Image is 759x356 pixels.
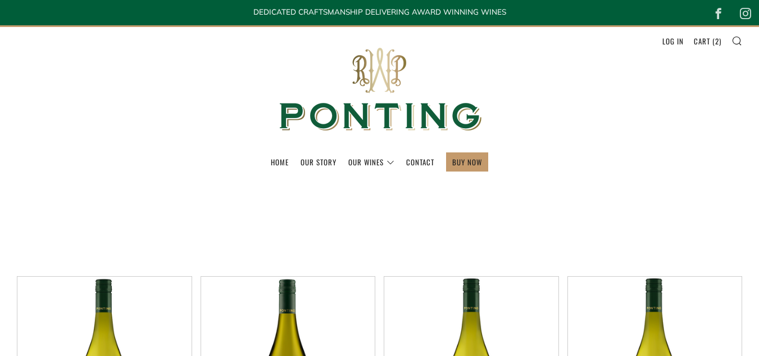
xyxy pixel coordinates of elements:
[348,153,394,171] a: Our Wines
[662,32,684,50] a: Log in
[452,153,482,171] a: BUY NOW
[406,153,434,171] a: Contact
[694,32,721,50] a: Cart (2)
[301,153,337,171] a: Our Story
[715,35,719,47] span: 2
[267,27,492,152] img: Ponting Wines
[271,153,289,171] a: Home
